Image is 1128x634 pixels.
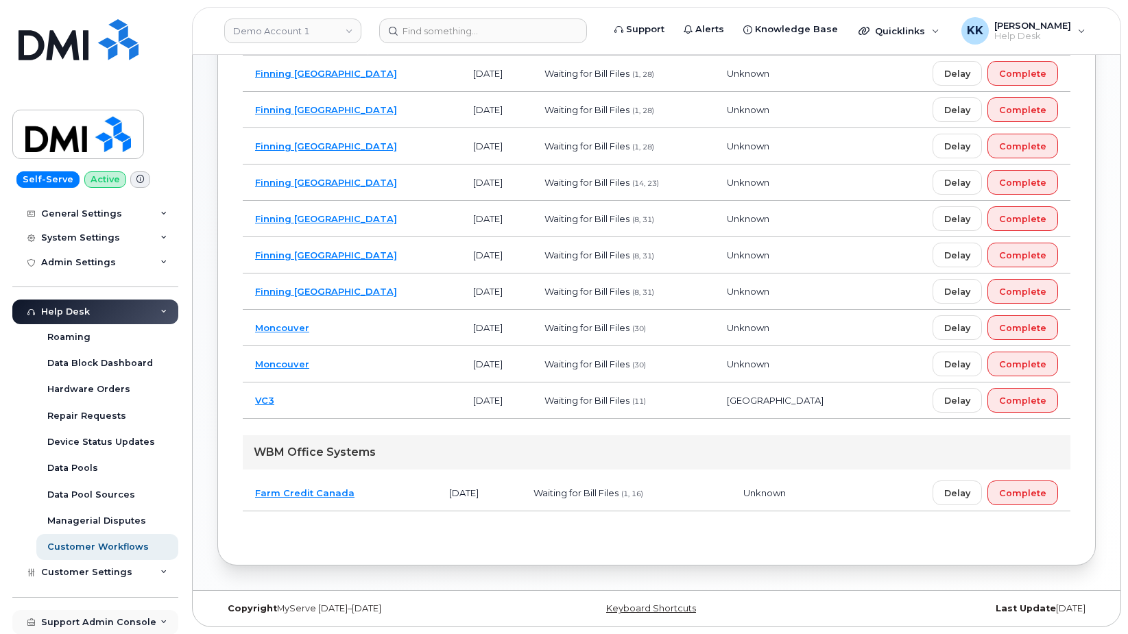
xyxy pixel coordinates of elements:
[544,395,629,406] span: Waiting for Bill Files
[544,213,629,224] span: Waiting for Bill Files
[933,134,982,158] button: Delay
[379,19,587,43] input: Find something...
[461,346,532,382] td: [DATE]
[461,237,532,273] td: [DATE]
[632,179,659,188] span: (14, 23)
[727,141,769,151] span: Unknown
[987,388,1058,413] button: Complete
[999,358,1046,371] span: Complete
[255,213,397,224] a: Finning [GEOGRAPHIC_DATA]
[952,17,1095,45] div: Kristin Kammer-Grossman
[944,103,970,117] span: Delay
[987,97,1058,122] button: Complete
[933,170,982,195] button: Delay
[461,92,532,128] td: [DATE]
[461,201,532,237] td: [DATE]
[255,177,397,188] a: Finning [GEOGRAPHIC_DATA]
[987,170,1058,195] button: Complete
[999,321,1046,334] span: Complete
[255,141,397,151] a: Finning [GEOGRAPHIC_DATA]
[461,56,532,92] td: [DATE]
[461,273,532,310] td: [DATE]
[933,243,982,267] button: Delay
[544,358,629,369] span: Waiting for Bill Files
[255,68,397,79] a: Finning [GEOGRAPHIC_DATA]
[944,176,970,189] span: Delay
[461,164,532,201] td: [DATE]
[999,285,1046,298] span: Complete
[944,140,970,153] span: Delay
[217,603,510,614] div: MyServe [DATE]–[DATE]
[994,20,1071,31] span: [PERSON_NAME]
[727,68,769,79] span: Unknown
[933,97,982,122] button: Delay
[944,321,970,334] span: Delay
[255,322,309,333] a: Moncouver
[999,487,1046,500] span: Complete
[987,279,1058,304] button: Complete
[632,143,654,151] span: (1, 28)
[632,70,654,79] span: (1, 28)
[255,358,309,369] a: Moncouver
[461,128,532,164] td: [DATE]
[727,395,824,406] span: [GEOGRAPHIC_DATA]
[533,487,619,498] span: Waiting for Bill Files
[999,103,1046,117] span: Complete
[727,286,769,297] span: Unknown
[632,324,646,333] span: (30)
[933,480,982,505] button: Delay
[803,603,1096,614] div: [DATE]
[544,322,629,333] span: Waiting for Bill Files
[933,279,982,304] button: Delay
[743,487,786,498] span: Unknown
[255,286,397,297] a: Finning [GEOGRAPHIC_DATA]
[544,68,629,79] span: Waiting for Bill Files
[544,104,629,115] span: Waiting for Bill Files
[632,288,654,297] span: (8, 31)
[987,352,1058,376] button: Complete
[944,285,970,298] span: Delay
[632,397,646,406] span: (11)
[944,212,970,225] span: Delay
[606,603,696,613] a: Keyboard Shortcuts
[727,104,769,115] span: Unknown
[999,176,1046,189] span: Complete
[544,177,629,188] span: Waiting for Bill Files
[994,31,1071,42] span: Help Desk
[987,480,1058,505] button: Complete
[875,25,925,36] span: Quicklinks
[695,23,724,36] span: Alerts
[933,61,982,86] button: Delay
[999,394,1046,407] span: Complete
[437,475,521,511] td: [DATE]
[996,603,1056,613] strong: Last Update
[967,23,983,39] span: KK
[727,249,769,260] span: Unknown
[727,322,769,333] span: Unknown
[228,603,277,613] strong: Copyright
[544,141,629,151] span: Waiting for Bill Files
[243,435,1070,470] div: WBM Office Systems
[632,361,646,369] span: (30)
[674,16,734,43] a: Alerts
[255,487,355,498] a: Farm Credit Canada
[933,315,982,340] button: Delay
[255,104,397,115] a: Finning [GEOGRAPHIC_DATA]
[999,249,1046,262] span: Complete
[727,213,769,224] span: Unknown
[987,243,1058,267] button: Complete
[933,388,982,413] button: Delay
[987,206,1058,231] button: Complete
[944,358,970,371] span: Delay
[944,394,970,407] span: Delay
[255,395,274,406] a: VC3
[999,67,1046,80] span: Complete
[734,16,848,43] a: Knowledge Base
[755,23,838,36] span: Knowledge Base
[999,140,1046,153] span: Complete
[544,249,629,260] span: Waiting for Bill Files
[727,358,769,369] span: Unknown
[944,487,970,500] span: Delay
[944,249,970,262] span: Delay
[461,310,532,346] td: [DATE]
